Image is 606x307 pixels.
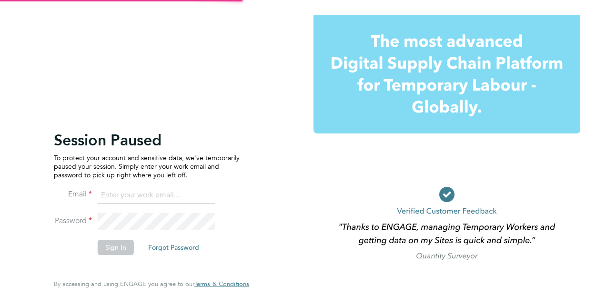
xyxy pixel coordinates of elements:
[98,240,134,255] button: Sign In
[54,153,240,180] p: To protect your account and sensitive data, we've temporarily paused your session. Simply enter y...
[54,131,240,150] h2: Session Paused
[54,280,249,288] span: By accessing and using ENGAGE you agree to our
[141,240,207,255] button: Forgot Password
[98,187,215,204] input: Enter your work email...
[54,189,92,199] label: Email
[194,280,249,288] a: Terms & Conditions
[54,216,92,226] label: Password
